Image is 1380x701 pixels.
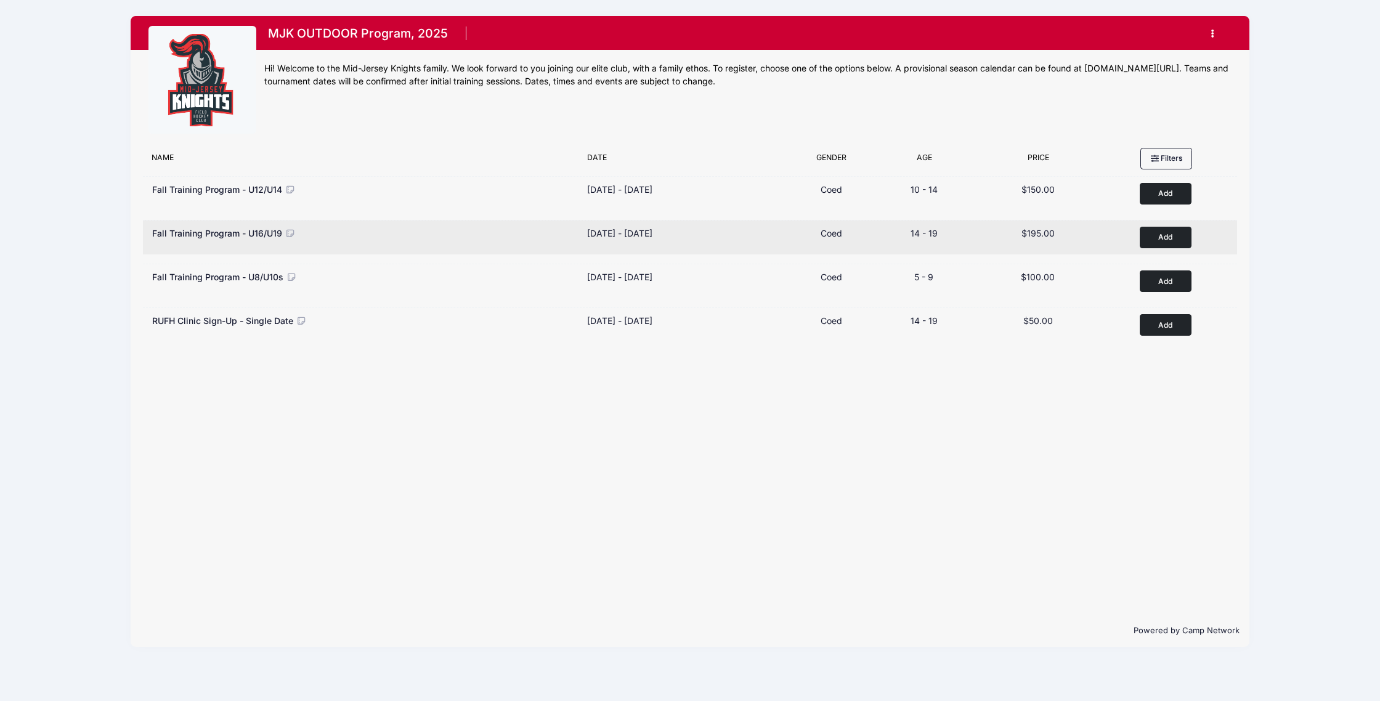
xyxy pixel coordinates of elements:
[1021,228,1055,238] span: $195.00
[911,315,938,326] span: 14 - 19
[264,62,1232,88] div: Hi! Welcome to the Mid-Jersey Knights family. We look forward to you joining our elite club, with...
[145,152,581,169] div: Name
[1140,183,1191,205] button: Add
[264,23,452,44] h1: MJK OUTDOOR Program, 2025
[973,152,1104,169] div: Price
[152,315,293,326] span: RUFH Clinic Sign-Up - Single Date
[156,34,248,126] img: logo
[587,227,652,240] div: [DATE] - [DATE]
[788,152,875,169] div: Gender
[821,184,842,195] span: Coed
[1021,272,1055,282] span: $100.00
[152,184,282,195] span: Fall Training Program - U12/U14
[587,183,652,196] div: [DATE] - [DATE]
[152,272,283,282] span: Fall Training Program - U8/U10s
[587,270,652,283] div: [DATE] - [DATE]
[1023,315,1053,326] span: $50.00
[152,228,282,238] span: Fall Training Program - U16/U19
[1140,270,1191,292] button: Add
[821,272,842,282] span: Coed
[1140,314,1191,336] button: Add
[821,315,842,326] span: Coed
[581,152,788,169] div: Date
[821,228,842,238] span: Coed
[875,152,973,169] div: Age
[140,625,1240,637] p: Powered by Camp Network
[1140,227,1191,248] button: Add
[914,272,933,282] span: 5 - 9
[1021,184,1055,195] span: $150.00
[1140,148,1192,169] button: Filters
[911,184,938,195] span: 10 - 14
[911,228,938,238] span: 14 - 19
[587,314,652,327] div: [DATE] - [DATE]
